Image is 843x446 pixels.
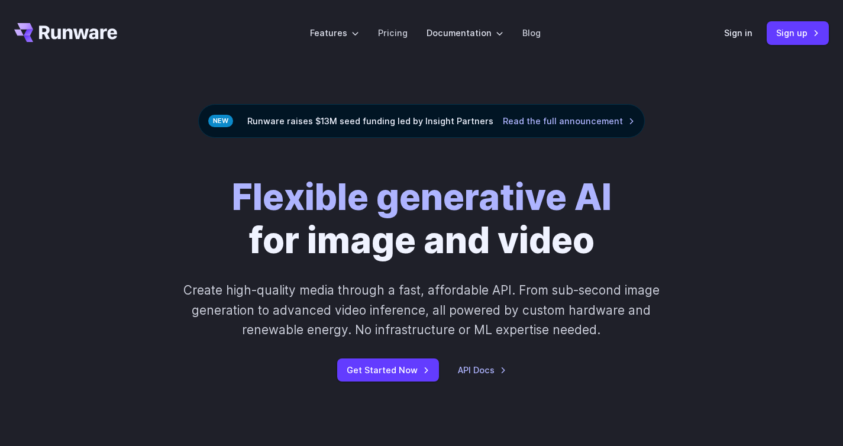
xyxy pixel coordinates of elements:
[427,26,503,40] label: Documentation
[198,104,645,138] div: Runware raises $13M seed funding led by Insight Partners
[14,23,117,42] a: Go to /
[724,26,752,40] a: Sign in
[378,26,408,40] a: Pricing
[232,175,612,219] strong: Flexible generative AI
[767,21,829,44] a: Sign up
[310,26,359,40] label: Features
[161,280,682,340] p: Create high-quality media through a fast, affordable API. From sub-second image generation to adv...
[232,176,612,261] h1: for image and video
[458,363,506,377] a: API Docs
[337,358,439,382] a: Get Started Now
[522,26,541,40] a: Blog
[503,114,635,128] a: Read the full announcement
